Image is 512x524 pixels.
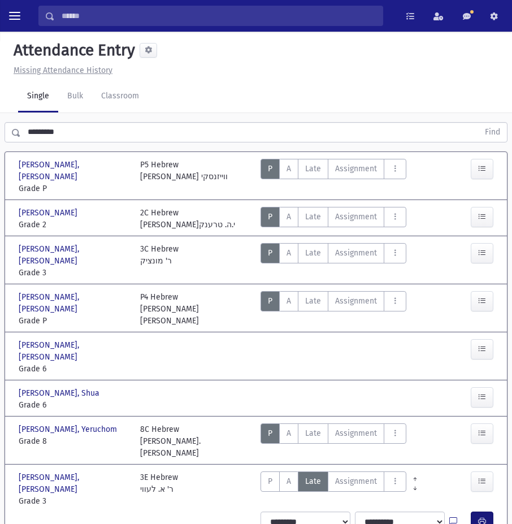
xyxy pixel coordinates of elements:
span: P [268,248,272,258]
span: A [287,296,291,306]
span: P [268,477,272,486]
span: A [287,164,291,174]
span: Assignment [335,296,377,306]
a: Missing Attendance History [9,66,112,75]
span: Late [305,428,321,438]
h5: Attendance Entry [9,41,135,60]
button: Find [478,123,507,142]
span: [PERSON_NAME], [PERSON_NAME] [19,159,129,183]
span: Grade 3 [19,495,129,507]
span: [PERSON_NAME], [PERSON_NAME] [19,291,129,315]
span: Grade 2 [19,219,129,231]
span: Assignment [335,212,377,222]
a: Bulk [58,81,92,112]
div: AttTypes [261,207,406,231]
a: Single [18,81,58,112]
div: 3C Hebrew ר' מונציק [140,243,179,279]
div: AttTypes [261,159,406,194]
div: P4 Hebrew [PERSON_NAME] [PERSON_NAME] [140,291,250,327]
div: AttTypes [261,423,406,459]
span: Assignment [335,428,377,438]
u: Missing Attendance History [14,66,112,75]
span: Grade 6 [19,363,129,375]
span: [PERSON_NAME], [PERSON_NAME] [19,339,129,363]
span: Late [305,164,321,174]
span: A [287,477,291,486]
input: Search [55,6,383,26]
span: Late [305,248,321,258]
span: Late [305,212,321,222]
span: Grade 8 [19,435,129,447]
div: P5 Hebrew [PERSON_NAME] ווייזנסקי [140,159,228,194]
span: P [268,428,272,438]
div: 3E Hebrew ר' א. לעווי [140,471,178,507]
span: Assignment [335,477,377,486]
span: Assignment [335,248,377,258]
span: Grade P [19,315,129,327]
span: Late [305,477,321,486]
span: A [287,212,291,222]
span: Assignment [335,164,377,174]
div: 2C Hebrew [PERSON_NAME]י.ה. טרענק [140,207,235,231]
div: AttTypes [261,471,406,507]
span: A [287,428,291,438]
span: Grade 3 [19,267,129,279]
div: 8C Hebrew [PERSON_NAME]. [PERSON_NAME] [140,423,250,459]
span: [PERSON_NAME], Yeruchom [19,423,119,435]
span: P [268,296,272,306]
span: P [268,164,272,174]
span: P [268,212,272,222]
div: AttTypes [261,243,406,279]
span: [PERSON_NAME], [PERSON_NAME] [19,243,129,267]
span: Late [305,296,321,306]
div: AttTypes [261,291,406,327]
span: Grade 6 [19,399,129,411]
span: [PERSON_NAME] [19,207,80,219]
button: toggle menu [5,6,25,26]
a: Classroom [92,81,148,112]
span: [PERSON_NAME], [PERSON_NAME] [19,471,129,495]
span: A [287,248,291,258]
span: [PERSON_NAME], Shua [19,387,102,399]
span: Grade P [19,183,129,194]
